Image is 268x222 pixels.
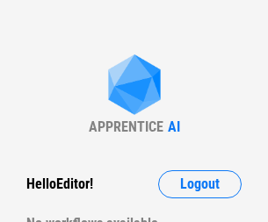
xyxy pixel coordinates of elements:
div: Hello Editor ! [26,170,93,198]
div: APPRENTICE [89,118,163,135]
div: AI [168,118,180,135]
button: Logout [158,170,242,198]
span: Logout [180,177,220,191]
img: Apprentice AI [99,54,170,118]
